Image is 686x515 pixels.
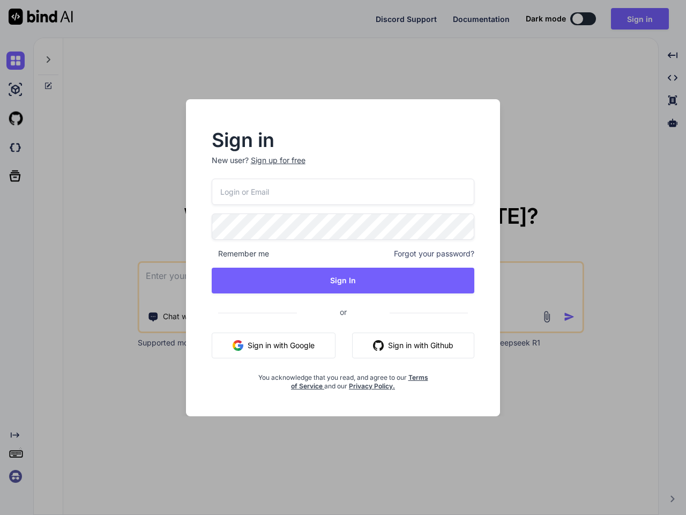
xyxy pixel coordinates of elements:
[255,367,430,391] div: You acknowledge that you read, and agree to our and our
[352,333,474,358] button: Sign in with Github
[394,248,474,259] span: Forgot your password?
[297,299,390,325] span: or
[212,333,335,358] button: Sign in with Google
[233,340,243,351] img: google
[212,248,269,259] span: Remember me
[212,268,475,293] button: Sign In
[349,382,395,390] a: Privacy Policy.
[373,340,384,351] img: github
[212,131,475,149] h2: Sign in
[212,155,475,179] p: New user?
[251,155,305,166] div: Sign up for free
[212,179,475,205] input: Login or Email
[291,373,428,390] a: Terms of Service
